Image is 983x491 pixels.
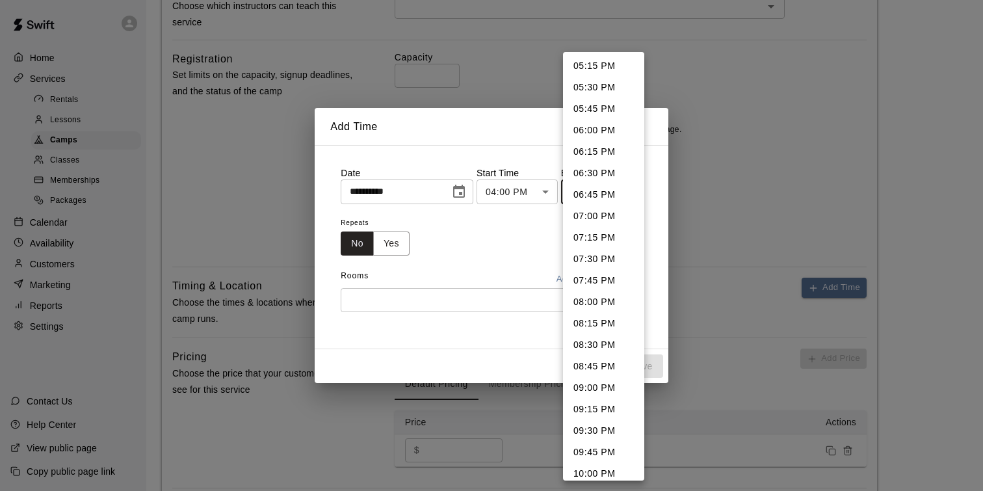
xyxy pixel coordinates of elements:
[563,206,644,227] li: 07:00 PM
[563,291,644,313] li: 08:00 PM
[563,184,644,206] li: 06:45 PM
[563,377,644,399] li: 09:00 PM
[563,463,644,484] li: 10:00 PM
[563,55,644,77] li: 05:15 PM
[563,270,644,291] li: 07:45 PM
[563,98,644,120] li: 05:45 PM
[563,356,644,377] li: 08:45 PM
[563,399,644,420] li: 09:15 PM
[563,163,644,184] li: 06:30 PM
[563,248,644,270] li: 07:30 PM
[563,141,644,163] li: 06:15 PM
[563,334,644,356] li: 08:30 PM
[563,77,644,98] li: 05:30 PM
[563,227,644,248] li: 07:15 PM
[563,313,644,334] li: 08:15 PM
[563,120,644,141] li: 06:00 PM
[563,442,644,463] li: 09:45 PM
[563,420,644,442] li: 09:30 PM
